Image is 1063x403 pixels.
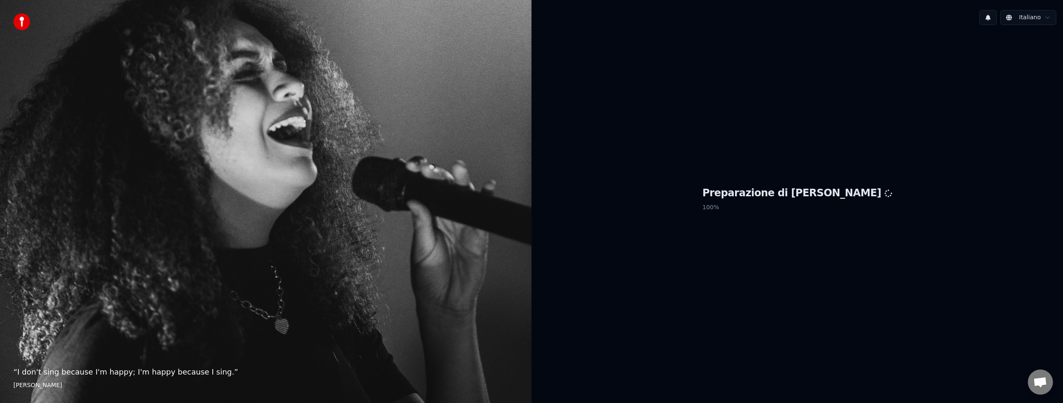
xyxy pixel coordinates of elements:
[1028,370,1053,395] div: Aprire la chat
[702,200,892,215] p: 100 %
[13,366,518,378] p: “ I don't sing because I'm happy; I'm happy because I sing. ”
[13,13,30,30] img: youka
[702,187,892,200] h1: Preparazione di [PERSON_NAME]
[13,381,518,390] footer: [PERSON_NAME]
